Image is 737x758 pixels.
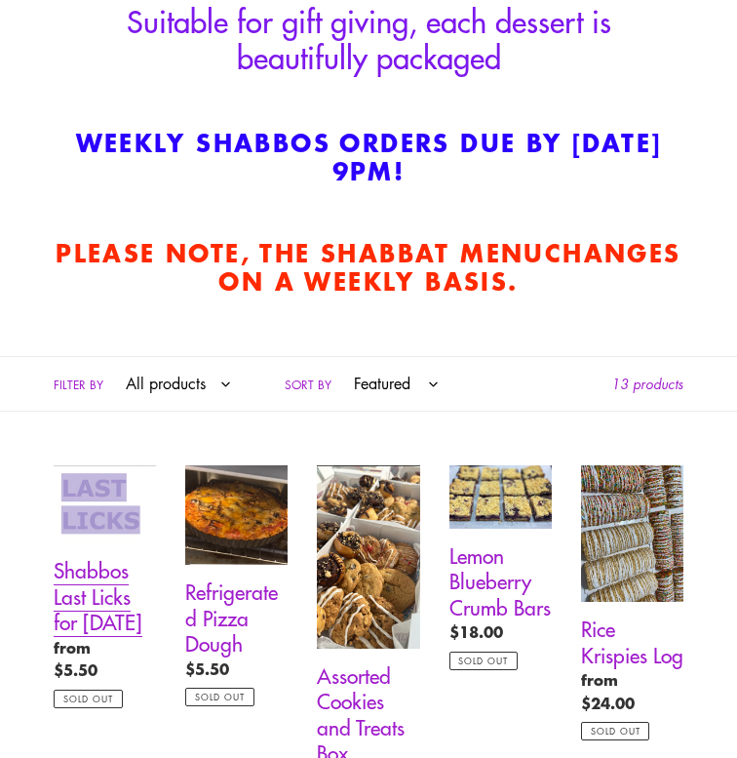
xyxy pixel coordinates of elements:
strong: Please note, the Shabbat Menu [56,234,545,270]
span: 13 products [611,374,683,393]
strong: changes on a weekly basis. [218,234,680,299]
label: Filter by [54,377,103,394]
strong: Weekly Shabbos orders due by [DATE] 9pm! [76,124,662,188]
label: Sort by [285,377,331,394]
